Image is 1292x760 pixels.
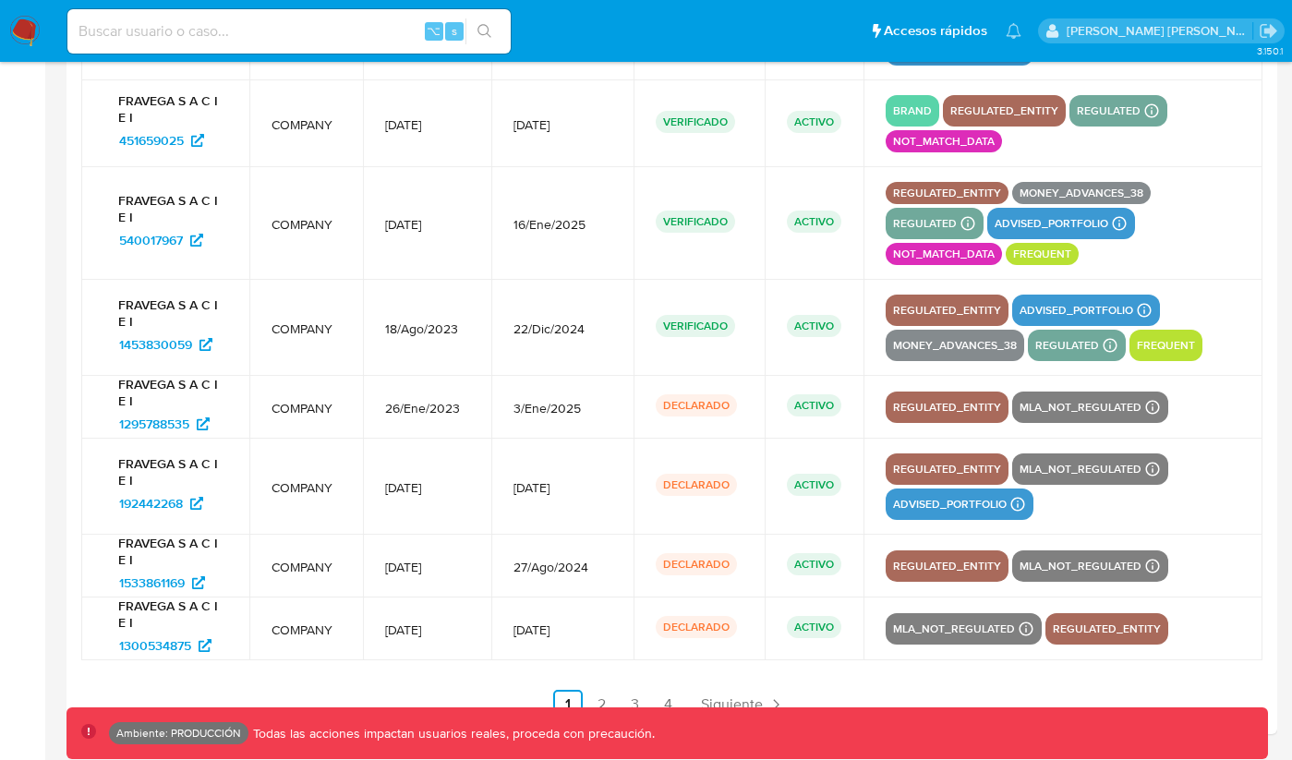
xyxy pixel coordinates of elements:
[1257,43,1283,58] span: 3.150.1
[67,19,511,43] input: Buscar usuario o caso...
[452,22,457,40] span: s
[1067,22,1253,40] p: mauro.ibarra@mercadolibre.com
[1259,21,1278,41] a: Salir
[884,21,987,41] span: Accesos rápidos
[248,725,655,742] p: Todas las acciones impactan usuarios reales, proceda con precaución.
[116,730,241,737] p: Ambiente: PRODUCCIÓN
[465,18,503,44] button: search-icon
[1006,23,1021,39] a: Notificaciones
[427,22,441,40] span: ⌥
